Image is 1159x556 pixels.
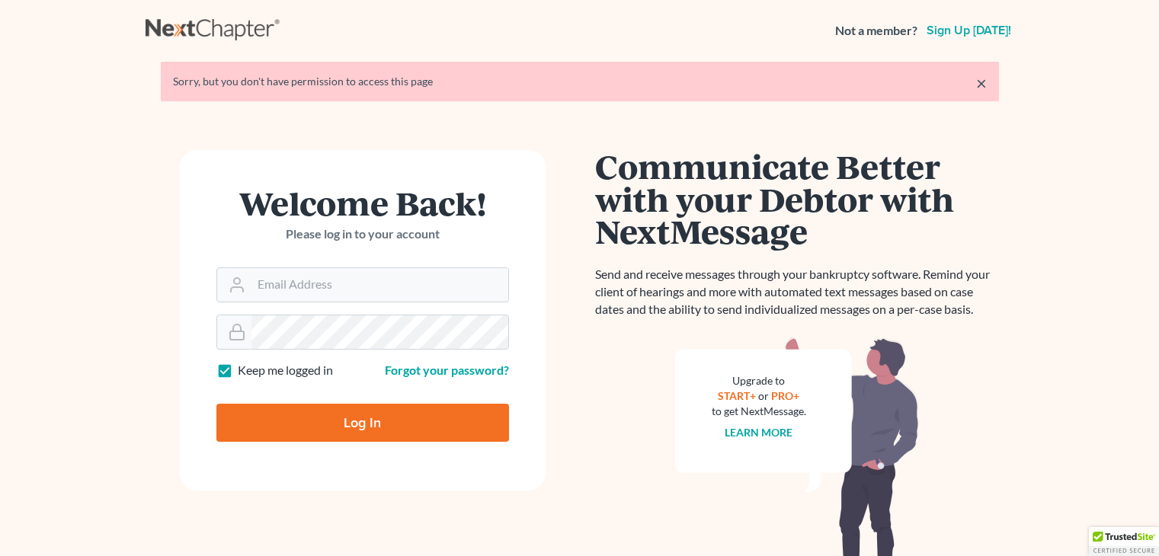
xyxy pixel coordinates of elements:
input: Email Address [251,268,508,302]
h1: Welcome Back! [216,187,509,219]
a: START+ [718,389,756,402]
strong: Not a member? [835,22,917,40]
div: Upgrade to [712,373,806,388]
a: Learn more [725,426,792,439]
a: Sign up [DATE]! [924,24,1014,37]
label: Keep me logged in [238,362,333,379]
div: to get NextMessage. [712,404,806,419]
div: Sorry, but you don't have permission to access this page [173,74,987,89]
a: PRO+ [771,389,799,402]
span: or [758,389,769,402]
input: Log In [216,404,509,442]
a: Forgot your password? [385,363,509,377]
a: × [976,74,987,92]
h1: Communicate Better with your Debtor with NextMessage [595,150,999,248]
p: Send and receive messages through your bankruptcy software. Remind your client of hearings and mo... [595,266,999,318]
p: Please log in to your account [216,225,509,243]
div: TrustedSite Certified [1089,527,1159,556]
